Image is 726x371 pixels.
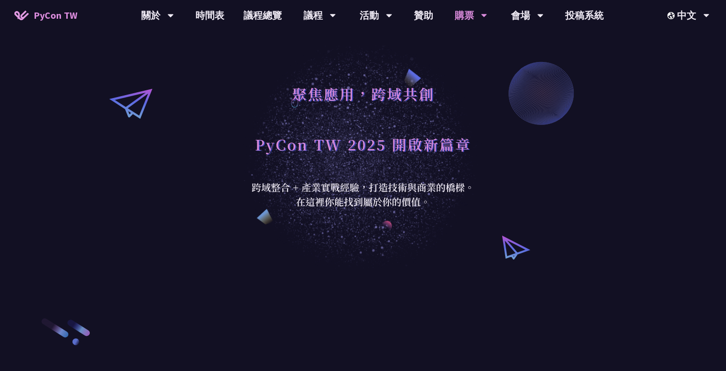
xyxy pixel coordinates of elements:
a: PyCon TW [5,3,87,27]
img: Locale Icon [667,12,677,19]
h1: PyCon TW 2025 開啟新篇章 [255,130,471,159]
img: Home icon of PyCon TW 2025 [14,11,29,20]
h1: 聚焦應用，跨域共創 [292,79,435,108]
div: 跨域整合 + 產業實戰經驗，打造技術與商業的橋樑。 在這裡你能找到屬於你的價值。 [245,180,481,209]
span: PyCon TW [34,8,77,23]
